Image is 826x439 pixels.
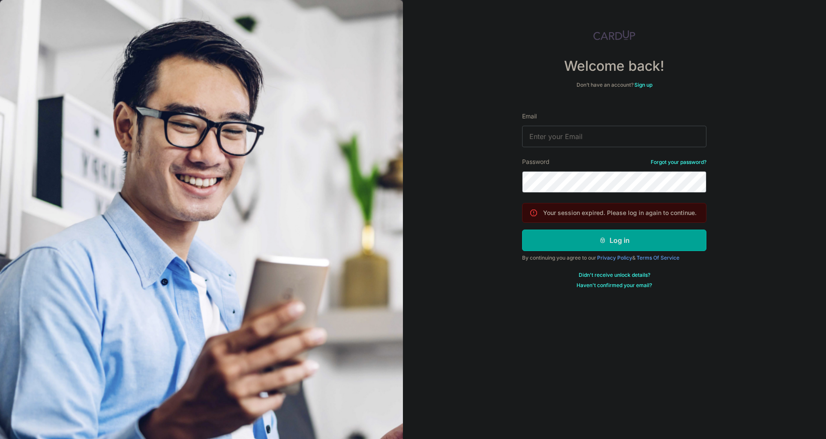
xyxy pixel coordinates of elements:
[543,209,697,217] p: Your session expired. Please log in again to continue.
[522,112,537,121] label: Email
[522,82,706,88] div: Don’t have an account?
[522,254,706,261] div: By continuing you agree to our &
[522,126,706,147] input: Enter your Email
[637,254,679,261] a: Terms Of Service
[634,82,652,88] a: Sign up
[522,58,706,75] h4: Welcome back!
[593,30,635,40] img: CardUp Logo
[597,254,632,261] a: Privacy Policy
[522,157,550,166] label: Password
[577,282,652,289] a: Haven't confirmed your email?
[522,230,706,251] button: Log in
[579,272,650,279] a: Didn't receive unlock details?
[651,159,706,166] a: Forgot your password?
